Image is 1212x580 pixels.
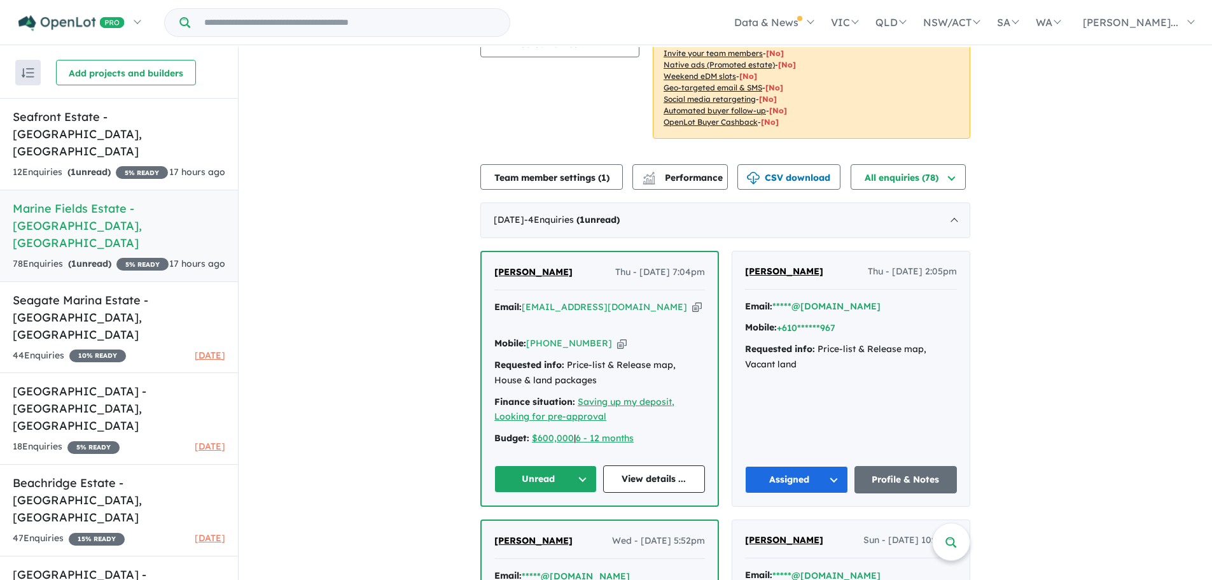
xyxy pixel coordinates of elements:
span: Performance [644,172,723,183]
span: 5 % READY [116,258,169,271]
span: 10 % READY [69,350,126,362]
a: Saving up my deposit, Looking for pre-approval [494,396,674,423]
u: Native ads (Promoted estate) [664,60,775,69]
button: Team member settings (1) [480,164,623,190]
span: Thu - [DATE] 7:04pm [615,265,705,280]
h5: Seagate Marina Estate - [GEOGRAPHIC_DATA] , [GEOGRAPHIC_DATA] [13,292,225,343]
u: Geo-targeted email & SMS [664,83,762,92]
div: 44 Enquir ies [13,348,126,364]
strong: ( unread) [68,258,111,269]
u: Weekend eDM slots [664,71,736,81]
span: 1 [580,214,585,225]
img: download icon [747,172,760,185]
span: Sun - [DATE] 10:23am [863,533,957,548]
div: 47 Enquir ies [13,531,125,546]
button: All enquiries (78) [851,164,966,190]
div: [DATE] [480,202,970,238]
button: Performance [632,164,728,190]
button: Assigned [745,466,848,493]
input: Try estate name, suburb, builder or developer [193,9,507,36]
button: CSV download [737,164,840,190]
span: [DATE] [195,441,225,452]
strong: Budget: [494,432,529,444]
div: 78 Enquir ies [13,257,169,272]
button: Unread [494,465,597,493]
span: [No] [769,106,787,115]
a: [PERSON_NAME] [494,534,573,549]
span: 5 % READY [116,166,168,179]
span: 1 [71,258,76,269]
span: [No] [761,117,779,127]
a: [PERSON_NAME] [745,533,823,548]
strong: Requested info: [745,343,815,355]
span: [PERSON_NAME]... [1083,16,1178,29]
a: [PERSON_NAME] [745,264,823,279]
span: 17 hours ago [169,258,225,269]
img: Openlot PRO Logo White [18,15,125,31]
div: | [494,431,705,446]
span: [PERSON_NAME] [745,265,823,277]
span: Thu - [DATE] 2:05pm [868,264,957,279]
u: OpenLot Buyer Cashback [664,117,758,127]
span: [No] [765,83,783,92]
a: [PERSON_NAME] [494,265,573,280]
strong: ( unread) [576,214,620,225]
span: 5 % READY [67,441,120,454]
strong: Requested info: [494,359,564,371]
div: 12 Enquir ies [13,165,168,180]
u: Automated buyer follow-up [664,106,766,115]
span: 15 % READY [69,533,125,546]
h5: [GEOGRAPHIC_DATA] - [GEOGRAPHIC_DATA] , [GEOGRAPHIC_DATA] [13,383,225,434]
span: [DATE] [195,532,225,544]
span: [PERSON_NAME] [494,535,573,546]
span: 1 [71,166,76,178]
span: [No] [759,94,777,104]
u: Invite your team members [664,48,763,58]
strong: Mobile: [494,337,526,349]
span: 1 [601,172,606,183]
div: Price-list & Release map, House & land packages [494,358,705,388]
button: Add projects and builders [56,60,196,85]
a: Profile & Notes [854,466,958,493]
img: bar-chart.svg [643,176,655,184]
strong: Mobile: [745,322,777,333]
h5: Beachridge Estate - [GEOGRAPHIC_DATA] , [GEOGRAPHIC_DATA] [13,474,225,526]
img: line-chart.svg [643,172,655,179]
a: [PHONE_NUMBER] [526,337,612,349]
img: sort.svg [22,68,34,78]
span: [PERSON_NAME] [745,534,823,546]
h5: Marine Fields Estate - [GEOGRAPHIC_DATA] , [GEOGRAPHIC_DATA] [13,200,225,251]
a: View details ... [603,465,706,493]
a: 6 - 12 months [576,432,634,444]
span: - 4 Enquir ies [524,214,620,225]
span: [DATE] [195,350,225,361]
a: $600,000 [532,432,574,444]
button: Copy [617,337,627,350]
span: [No] [778,60,796,69]
h5: Seafront Estate - [GEOGRAPHIC_DATA] , [GEOGRAPHIC_DATA] [13,108,225,160]
span: Wed - [DATE] 5:52pm [612,534,705,549]
button: Copy [692,301,702,314]
strong: Email: [745,301,772,312]
strong: ( unread) [67,166,111,178]
span: [PERSON_NAME] [494,266,573,278]
span: [ No ] [766,48,784,58]
span: [No] [739,71,757,81]
u: Social media retargeting [664,94,756,104]
strong: Finance situation: [494,396,575,407]
div: Price-list & Release map, Vacant land [745,342,957,372]
span: 17 hours ago [169,166,225,178]
div: 18 Enquir ies [13,439,120,455]
a: [EMAIL_ADDRESS][DOMAIN_NAME] [522,301,687,313]
strong: Email: [494,301,522,313]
